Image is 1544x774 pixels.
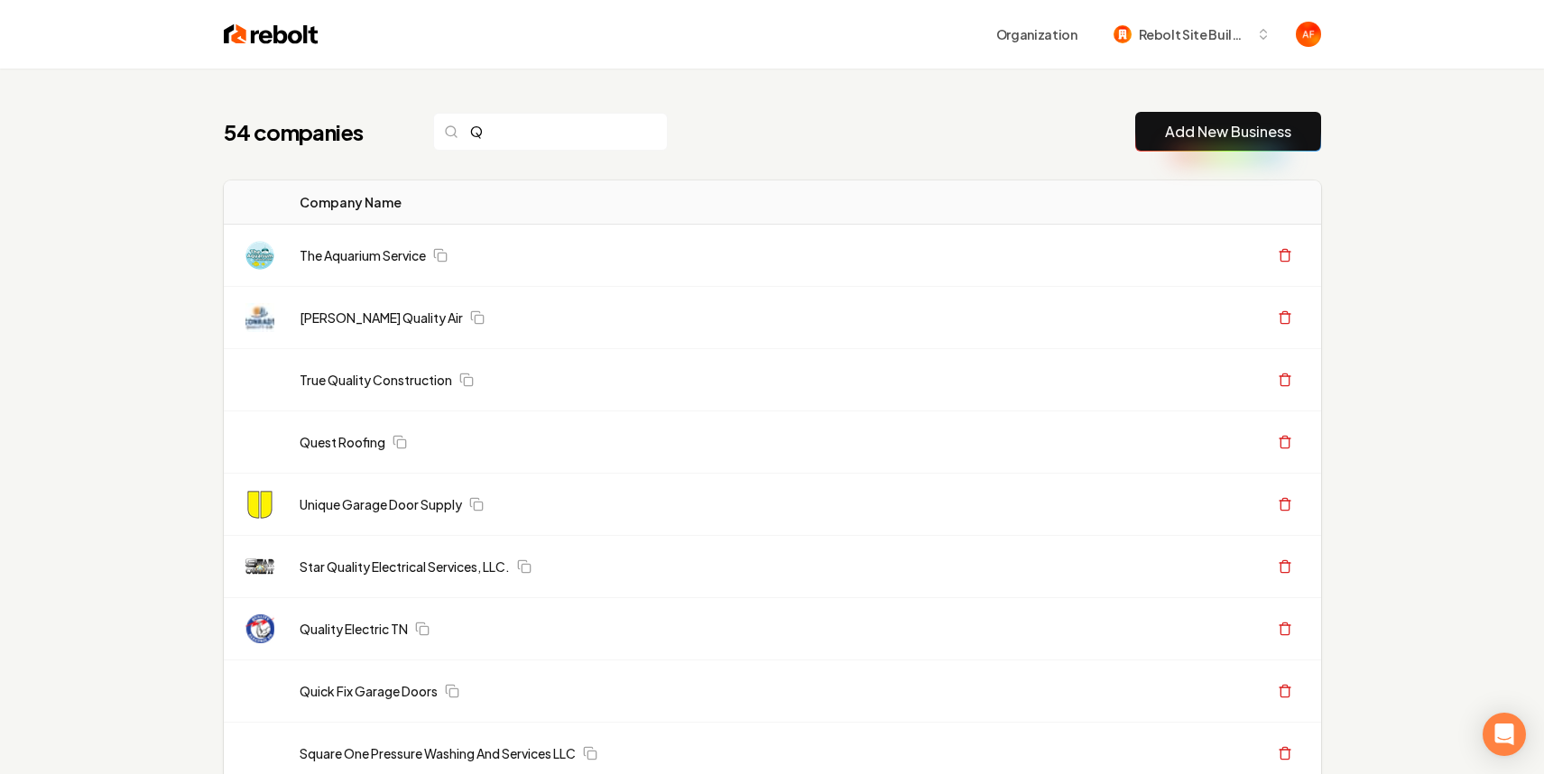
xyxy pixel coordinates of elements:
[245,303,274,332] img: Conradt Quality Air logo
[224,22,319,47] img: Rebolt Logo
[300,620,408,638] a: Quality Electric TN
[245,490,274,519] img: Unique Garage Door Supply logo
[985,18,1088,51] button: Organization
[300,682,438,700] a: Quick Fix Garage Doors
[300,744,576,762] a: Square One Pressure Washing And Services LLC
[245,365,274,394] img: True Quality Construction logo
[300,495,462,513] a: Unique Garage Door Supply
[300,246,426,264] a: The Aquarium Service
[300,309,463,327] a: [PERSON_NAME] Quality Air
[1165,121,1291,143] a: Add New Business
[1296,22,1321,47] button: Open user button
[285,180,918,225] th: Company Name
[245,241,274,270] img: The Aquarium Service logo
[433,113,668,151] input: Search...
[1483,713,1526,756] div: Open Intercom Messenger
[1296,22,1321,47] img: Avan Fahimi
[245,614,274,643] img: Quality Electric TN logo
[300,433,385,451] a: Quest Roofing
[224,117,397,146] h1: 54 companies
[300,557,510,576] a: Star Quality Electrical Services, LLC.
[1114,25,1132,43] img: Rebolt Site Builder
[300,371,452,389] a: True Quality Construction
[245,552,274,581] img: Star Quality Electrical Services, LLC. logo
[1135,112,1321,152] button: Add New Business
[1139,25,1249,44] span: Rebolt Site Builder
